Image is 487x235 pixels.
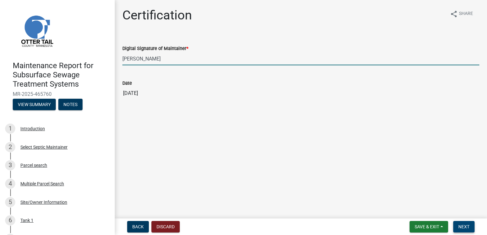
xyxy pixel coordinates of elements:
[127,221,149,232] button: Back
[415,224,439,229] span: Save & Exit
[20,163,47,167] div: Parcel search
[20,145,68,149] div: Select Septic Maintainer
[13,91,102,97] span: MR-2025-465760
[445,8,478,20] button: shareShare
[453,221,475,232] button: Next
[132,224,144,229] span: Back
[20,182,64,186] div: Multiple Parcel Search
[13,61,110,89] h4: Maintenance Report for Subsurface Sewage Treatment Systems
[5,124,15,134] div: 1
[5,197,15,207] div: 5
[58,99,83,110] button: Notes
[459,10,473,18] span: Share
[450,10,458,18] i: share
[5,179,15,189] div: 4
[410,221,448,232] button: Save & Exit
[122,8,192,23] h1: Certification
[5,215,15,225] div: 6
[5,142,15,152] div: 2
[58,103,83,108] wm-modal-confirm: Notes
[13,103,56,108] wm-modal-confirm: Summary
[13,99,56,110] button: View Summary
[151,221,180,232] button: Discard
[5,160,15,170] div: 3
[20,200,67,204] div: Site/Owner Information
[13,7,61,54] img: Otter Tail County, Minnesota
[458,224,469,229] span: Next
[122,81,132,86] label: Date
[122,46,188,51] label: Digital Signature of Maintainer
[20,126,45,131] div: Introduction
[20,218,33,223] div: Tank 1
